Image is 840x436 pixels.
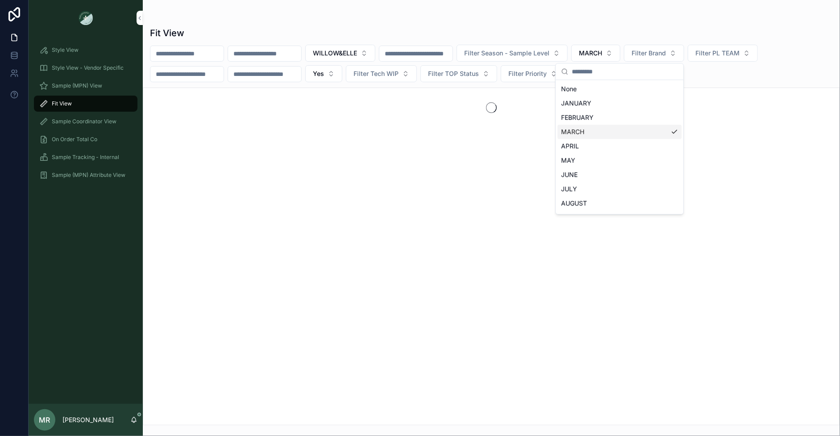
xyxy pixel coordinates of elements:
div: Suggestions [556,80,683,214]
h1: Fit View [150,27,184,39]
span: Filter PL TEAM [695,49,740,58]
span: Filter Brand [632,49,666,58]
span: Sample Tracking - Internal [52,154,119,161]
span: Fit View [52,100,72,107]
button: Select Button [305,45,375,62]
button: Select Button [571,45,620,62]
button: Select Button [305,65,342,82]
button: Select Button [688,45,758,62]
span: WILLOW&ELLE [313,49,357,58]
span: Sample (MPN) View [52,82,102,89]
a: Sample Tracking - Internal [34,149,137,165]
div: scrollable content [29,36,143,195]
span: Style View [52,46,79,54]
span: Filter Tech WIP [353,69,399,78]
div: SEPTEMBER [557,210,682,225]
div: JUNE [557,168,682,182]
button: Select Button [624,45,684,62]
div: APRIL [557,139,682,153]
a: Sample Coordinator View [34,113,137,130]
span: Filter Season - Sample Level [464,49,549,58]
div: MARCH [557,125,682,139]
p: [PERSON_NAME] [62,415,114,424]
a: Style View [34,42,137,58]
span: Yes [313,69,324,78]
div: MAY [557,153,682,168]
span: Sample (MPN) Attribute View [52,172,125,179]
div: FEBRUARY [557,110,682,125]
span: Sample Coordinator View [52,118,116,125]
a: On Order Total Co [34,131,137,147]
span: Filter TOP Status [428,69,479,78]
span: Style View - Vendor Specific [52,64,124,71]
button: Select Button [420,65,497,82]
div: None [557,82,682,96]
button: Select Button [346,65,417,82]
button: Select Button [457,45,568,62]
img: App logo [79,11,93,25]
a: Sample (MPN) Attribute View [34,167,137,183]
a: Fit View [34,96,137,112]
div: JANUARY [557,96,682,110]
a: Sample (MPN) View [34,78,137,94]
button: Select Button [501,65,565,82]
span: MARCH [579,49,602,58]
div: AUGUST [557,196,682,210]
span: Filter Priority [508,69,547,78]
a: Style View - Vendor Specific [34,60,137,76]
div: JULY [557,182,682,196]
span: On Order Total Co [52,136,97,143]
span: MR [39,415,50,425]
